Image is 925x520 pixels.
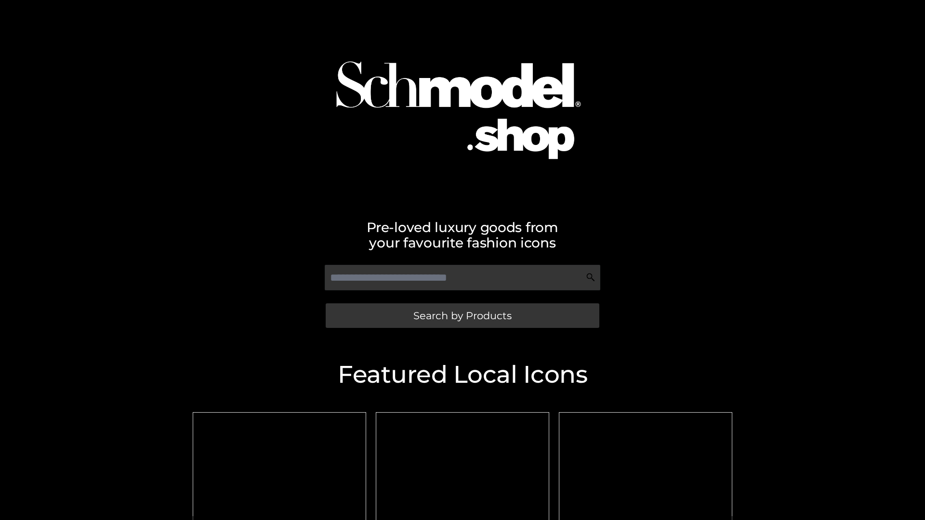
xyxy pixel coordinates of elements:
h2: Featured Local Icons​ [188,363,737,387]
a: Search by Products [326,303,599,328]
span: Search by Products [413,311,512,321]
img: Search Icon [586,273,595,282]
h2: Pre-loved luxury goods from your favourite fashion icons [188,220,737,250]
